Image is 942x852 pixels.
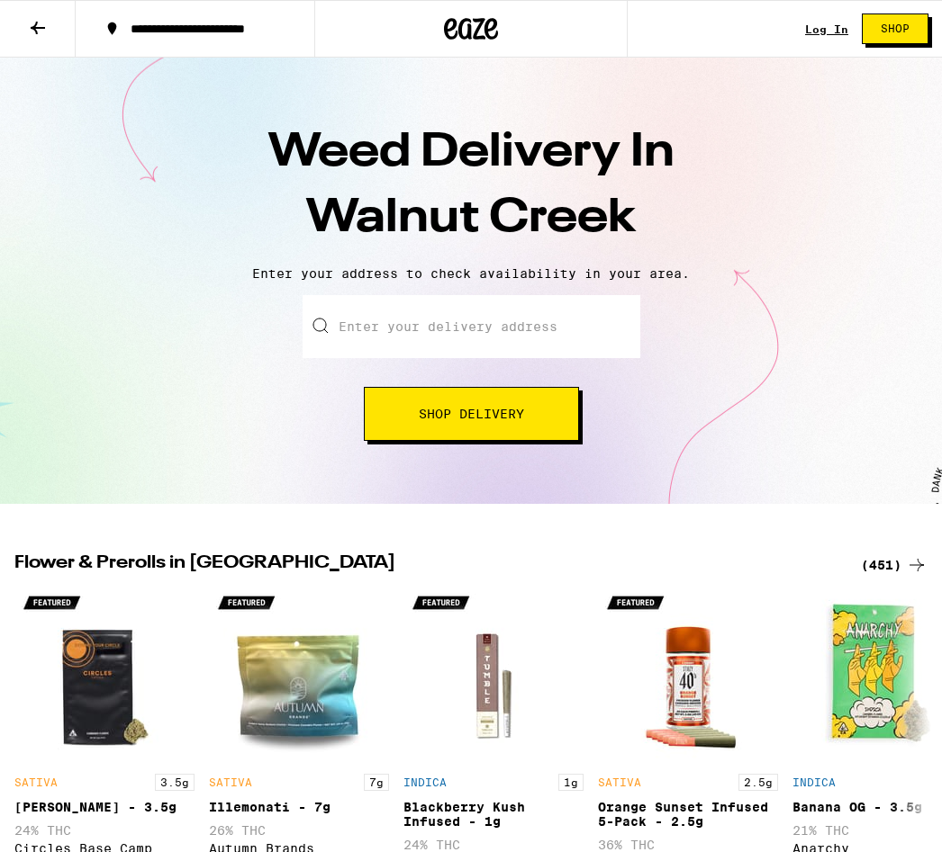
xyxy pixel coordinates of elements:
[598,776,641,788] p: SATIVA
[14,554,839,576] h2: Flower & Prerolls in [GEOGRAPHIC_DATA]
[14,823,195,838] p: 24% THC
[209,776,252,788] p: SATIVA
[303,295,640,358] input: Enter your delivery address
[209,585,389,765] img: Autumn Brands - Illemonati - 7g
[403,585,584,765] img: Tumble - Blackberry Kush Infused - 1g
[18,266,924,281] p: Enter your address to check availability in your area.
[14,800,195,814] div: [PERSON_NAME] - 3.5g
[155,774,195,791] p: 3.5g
[14,585,195,765] img: Circles Base Camp - Gush Rush - 3.5g
[598,800,778,829] div: Orange Sunset Infused 5-Pack - 2.5g
[558,774,584,791] p: 1g
[419,408,524,420] span: Shop Delivery
[306,195,636,242] span: Walnut Creek
[403,776,447,788] p: INDICA
[156,121,786,252] h1: Weed Delivery In
[861,554,928,576] a: (451)
[598,838,778,852] p: 36% THC
[403,838,584,852] p: 24% THC
[403,800,584,829] div: Blackberry Kush Infused - 1g
[209,823,389,838] p: 26% THC
[805,23,848,35] a: Log In
[848,13,942,44] a: Shop
[862,13,928,44] button: Shop
[364,774,389,791] p: 7g
[14,776,58,788] p: SATIVA
[881,23,910,34] span: Shop
[738,774,778,791] p: 2.5g
[793,776,836,788] p: INDICA
[598,585,778,765] img: STIIIZY - Orange Sunset Infused 5-Pack - 2.5g
[209,800,389,814] div: Illemonati - 7g
[364,387,579,441] button: Shop Delivery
